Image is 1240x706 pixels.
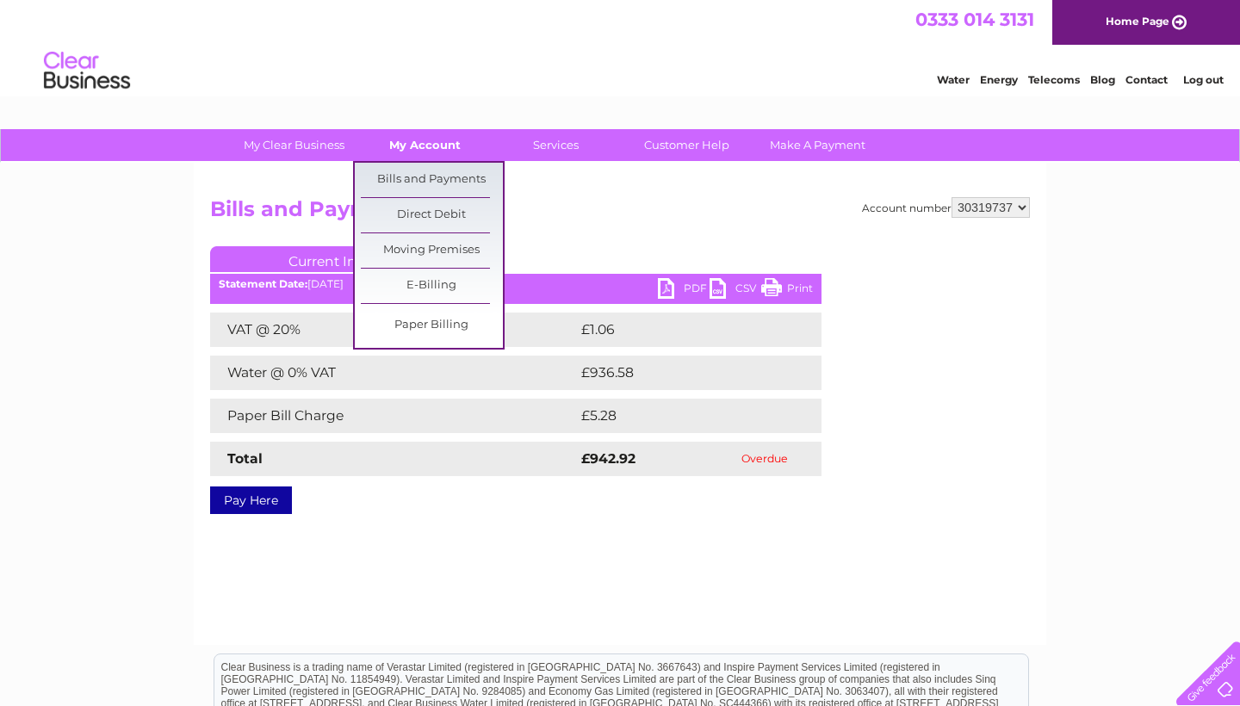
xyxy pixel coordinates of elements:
[210,486,292,514] a: Pay Here
[980,73,1018,86] a: Energy
[43,45,131,97] img: logo.png
[361,198,503,232] a: Direct Debit
[915,9,1034,30] a: 0333 014 3131
[354,129,496,161] a: My Account
[210,313,577,347] td: VAT @ 20%
[577,356,791,390] td: £936.58
[214,9,1028,84] div: Clear Business is a trading name of Verastar Limited (registered in [GEOGRAPHIC_DATA] No. 3667643...
[361,308,503,343] a: Paper Billing
[210,356,577,390] td: Water @ 0% VAT
[747,129,889,161] a: Make A Payment
[361,269,503,303] a: E-Billing
[361,233,503,268] a: Moving Premises
[1028,73,1080,86] a: Telecoms
[210,197,1030,230] h2: Bills and Payments
[485,129,627,161] a: Services
[707,442,821,476] td: Overdue
[581,450,635,467] strong: £942.92
[219,277,307,290] b: Statement Date:
[937,73,970,86] a: Water
[710,278,761,303] a: CSV
[361,163,503,197] a: Bills and Payments
[1090,73,1115,86] a: Blog
[577,399,781,433] td: £5.28
[862,197,1030,218] div: Account number
[577,313,780,347] td: £1.06
[616,129,758,161] a: Customer Help
[1183,73,1224,86] a: Log out
[210,399,577,433] td: Paper Bill Charge
[210,278,821,290] div: [DATE]
[223,129,365,161] a: My Clear Business
[1125,73,1168,86] a: Contact
[658,278,710,303] a: PDF
[210,246,468,272] a: Current Invoice
[227,450,263,467] strong: Total
[761,278,813,303] a: Print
